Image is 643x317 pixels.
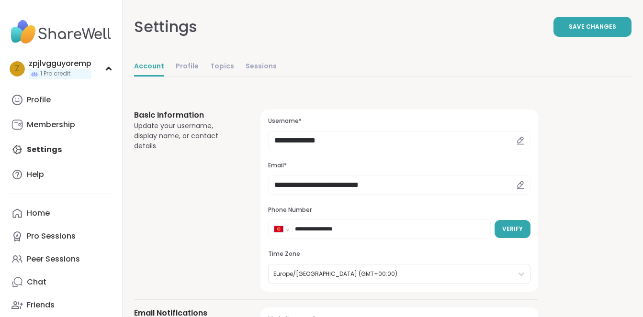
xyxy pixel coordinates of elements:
[8,271,114,294] a: Chat
[29,58,91,69] div: zpjlvgguyoremp
[40,70,70,78] span: 1 Pro credit
[8,163,114,186] a: Help
[15,63,20,75] span: z
[8,15,114,49] img: ShareWell Nav Logo
[134,57,164,77] a: Account
[27,95,51,105] div: Profile
[495,220,530,238] button: Verify
[134,15,197,38] div: Settings
[268,162,530,170] h3: Email*
[268,250,530,258] h3: Time Zone
[27,300,55,310] div: Friends
[134,109,237,121] h3: Basic Information
[8,202,114,225] a: Home
[8,225,114,248] a: Pro Sessions
[27,277,46,287] div: Chat
[8,88,114,111] a: Profile
[27,254,80,264] div: Peer Sessions
[134,121,237,151] div: Update your username, display name, or contact details
[502,225,523,233] span: Verify
[27,120,75,130] div: Membership
[27,208,50,219] div: Home
[268,206,530,214] h3: Phone Number
[8,113,114,136] a: Membership
[553,17,632,37] button: Save Changes
[27,169,44,180] div: Help
[176,57,199,77] a: Profile
[569,22,616,31] span: Save Changes
[8,248,114,271] a: Peer Sessions
[268,117,530,125] h3: Username*
[246,57,277,77] a: Sessions
[210,57,234,77] a: Topics
[8,294,114,317] a: Friends
[27,231,76,241] div: Pro Sessions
